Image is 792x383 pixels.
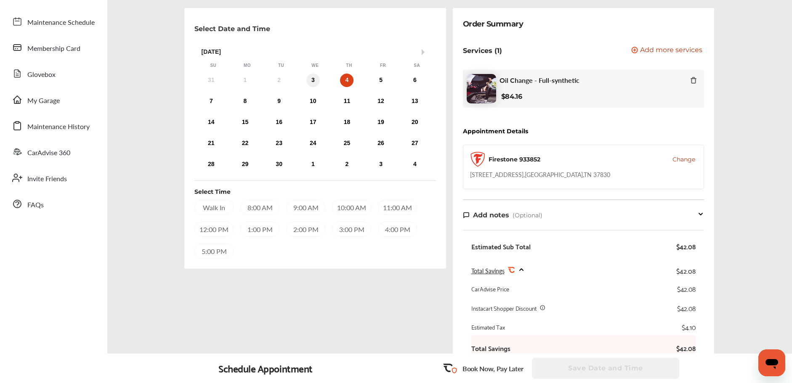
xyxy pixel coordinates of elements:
[631,47,704,55] a: Add more services
[758,349,785,376] iframe: Button to launch messaging window
[340,95,353,108] div: Choose Thursday, September 11th, 2025
[239,158,252,171] div: Choose Monday, September 29th, 2025
[286,200,325,215] div: 9:00 AM
[240,222,279,237] div: 1:00 PM
[306,74,320,87] div: Choose Wednesday, September 3rd, 2025
[306,95,320,108] div: Choose Wednesday, September 10th, 2025
[463,128,528,135] div: Appointment Details
[306,116,320,129] div: Choose Wednesday, September 17th, 2025
[473,211,509,219] span: Add notes
[8,115,99,137] a: Maintenance History
[471,242,531,251] div: Estimated Sub Total
[467,74,496,103] img: oil-change-thumb.jpg
[194,222,234,237] div: 12:00 PM
[374,74,388,87] div: Choose Friday, September 5th, 2025
[8,89,99,111] a: My Garage
[670,344,696,352] b: $42.08
[413,63,421,69] div: Sa
[513,211,542,219] span: (Optional)
[340,74,353,87] div: Choose Thursday, September 4th, 2025
[8,37,99,58] a: Membership Card
[311,63,319,69] div: We
[27,95,60,106] span: My Garage
[408,74,422,87] div: Choose Saturday, September 6th, 2025
[197,48,434,55] div: [DATE]
[8,193,99,215] a: FAQs
[27,43,80,54] span: Membership Card
[408,95,422,108] div: Choose Saturday, September 13th, 2025
[470,152,485,167] img: logo-firestone.png
[194,72,432,173] div: month 2025-09
[374,95,388,108] div: Choose Friday, September 12th, 2025
[374,116,388,129] div: Choose Friday, September 19th, 2025
[205,95,218,108] div: Choose Sunday, September 7th, 2025
[239,95,252,108] div: Choose Monday, September 8th, 2025
[27,17,95,28] span: Maintenance Schedule
[471,267,505,275] span: Total Savings
[205,137,218,150] div: Choose Sunday, September 21st, 2025
[676,242,696,251] div: $42.08
[8,167,99,189] a: Invite Friends
[8,11,99,32] a: Maintenance Schedule
[676,265,696,276] div: $42.08
[239,116,252,129] div: Choose Monday, September 15th, 2025
[240,200,279,215] div: 8:00 AM
[422,49,428,55] button: Next Month
[471,344,510,352] b: Total Savings
[277,63,285,69] div: Tu
[408,116,422,129] div: Choose Saturday, September 20th, 2025
[272,158,286,171] div: Choose Tuesday, September 30th, 2025
[408,158,422,171] div: Choose Saturday, October 4th, 2025
[205,158,218,171] div: Choose Sunday, September 28th, 2025
[332,222,371,237] div: 3:00 PM
[286,222,325,237] div: 2:00 PM
[27,148,70,158] span: CarAdvise 360
[640,47,702,55] span: Add more services
[471,323,505,331] div: Estimated Tax
[194,243,234,259] div: 5:00 PM
[471,304,537,312] div: Instacart Shopper Discount
[194,25,270,33] p: Select Date and Time
[272,137,286,150] div: Choose Tuesday, September 23rd, 2025
[306,137,320,150] div: Choose Wednesday, September 24th, 2025
[205,74,218,87] div: Not available Sunday, August 31st, 2025
[463,211,470,219] img: note-icon.db9493fa.svg
[239,74,252,87] div: Not available Monday, September 1st, 2025
[463,18,524,30] div: Order Summary
[340,158,353,171] div: Choose Thursday, October 2nd, 2025
[272,116,286,129] div: Choose Tuesday, September 16th, 2025
[631,47,702,55] button: Add more services
[408,137,422,150] div: Choose Saturday, September 27th, 2025
[332,200,371,215] div: 10:00 AM
[501,92,522,100] b: $84.16
[27,122,90,132] span: Maintenance History
[463,47,502,55] p: Services (1)
[272,95,286,108] div: Choose Tuesday, September 9th, 2025
[8,141,99,163] a: CarAdvise 360
[194,188,231,196] div: Select Time
[677,304,696,312] div: $42.08
[374,137,388,150] div: Choose Friday, September 26th, 2025
[471,285,509,293] div: CarAdvise Price
[243,63,252,69] div: Mo
[677,285,696,293] div: $42.08
[272,74,286,87] div: Not available Tuesday, September 2nd, 2025
[374,158,388,171] div: Choose Friday, October 3rd, 2025
[489,155,540,164] div: Firestone 933852
[27,69,56,80] span: Glovebox
[462,364,524,373] p: Book Now, Pay Later
[218,362,313,374] div: Schedule Appointment
[239,137,252,150] div: Choose Monday, September 22nd, 2025
[500,76,579,84] span: Oil Change - Full-synthetic
[8,63,99,85] a: Glovebox
[194,200,234,215] div: Walk In
[379,63,387,69] div: Fr
[340,137,353,150] div: Choose Thursday, September 25th, 2025
[672,155,695,164] button: Change
[378,200,417,215] div: 11:00 AM
[205,116,218,129] div: Choose Sunday, September 14th, 2025
[27,174,67,185] span: Invite Friends
[27,200,44,211] span: FAQs
[306,158,320,171] div: Choose Wednesday, October 1st, 2025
